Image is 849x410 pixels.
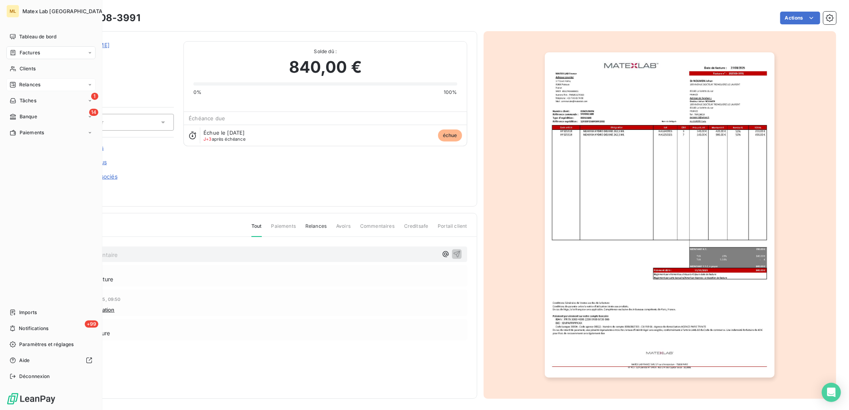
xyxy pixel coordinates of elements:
span: Paiements [271,223,296,236]
span: Relances [19,81,40,88]
span: 14 [89,109,98,116]
span: 840,00 € [289,55,362,79]
span: Déconnexion [19,373,50,380]
img: invoice_thumbnail [545,52,775,378]
span: Imports [19,309,37,316]
span: Factures [20,49,40,56]
span: Paramètres et réglages [19,341,74,348]
img: Logo LeanPay [6,392,56,405]
h3: 202508-3991 [75,11,140,25]
a: Aide [6,354,96,367]
div: Open Intercom Messenger [822,383,841,402]
div: ML [6,5,19,18]
span: 01NOUWEN [63,51,174,57]
span: Clients [20,65,36,72]
span: après échéance [203,137,245,141]
span: Commentaires [360,223,395,236]
span: Tout [251,223,262,237]
span: Relances [305,223,327,236]
span: Aide [19,357,30,364]
span: Matex Lab [GEOGRAPHIC_DATA] [22,8,104,14]
span: échue [438,129,462,141]
span: Portail client [438,223,467,236]
span: 0% [193,89,201,96]
span: Notifications [19,325,48,332]
span: Banque [20,113,37,120]
span: Tableau de bord [19,33,56,40]
span: 100% [444,89,457,96]
span: 1 [91,93,98,100]
span: +99 [85,320,98,328]
span: Creditsafe [404,223,428,236]
button: Actions [780,12,820,24]
span: J+3 [203,136,211,142]
span: Avoirs [336,223,351,236]
span: Paiements [20,129,44,136]
span: Tâches [20,97,36,104]
span: Solde dû : [193,48,457,55]
span: Échue le [DATE] [203,129,245,136]
span: Échéance due [189,115,225,121]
